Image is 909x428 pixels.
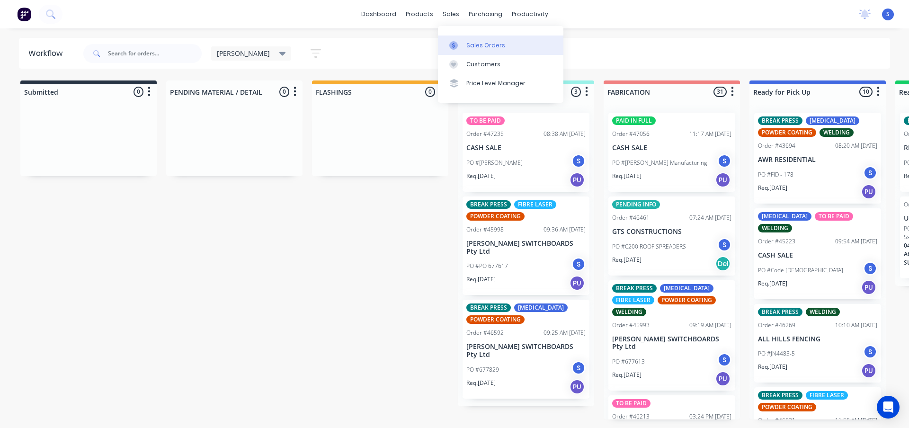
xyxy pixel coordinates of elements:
p: PO #[PERSON_NAME] [466,159,523,167]
p: GTS CONSTRUCTIONS [612,228,731,236]
div: PU [715,371,731,386]
div: TO BE PAID [815,212,853,221]
p: Req. [DATE] [758,363,787,371]
div: 08:20 AM [DATE] [835,142,877,150]
p: Req. [DATE] [758,184,787,192]
p: [PERSON_NAME] SWITCHBOARDS Pty Ltd [612,335,731,351]
div: POWDER COATING [758,403,816,411]
div: S [717,353,731,367]
div: PU [861,280,876,295]
div: Order #47235 [466,130,504,138]
div: BREAK PRESS [612,284,657,293]
div: S [571,154,586,168]
p: PO #FID - 178 [758,170,793,179]
p: CASH SALE [612,144,731,152]
p: PO #677613 [612,357,645,366]
p: Req. [DATE] [466,275,496,284]
div: BREAK PRESS [466,303,511,312]
div: [MEDICAL_DATA]TO BE PAIDWELDINGOrder #4522309:54 AM [DATE]CASH SALEPO #Code [DEMOGRAPHIC_DATA]SRe... [754,208,881,299]
div: BREAK PRESS [758,116,802,125]
div: 08:38 AM [DATE] [544,130,586,138]
p: PO #[PERSON_NAME] Manufacturing [612,159,707,167]
div: Order #46213 [612,412,650,421]
div: BREAK PRESS[MEDICAL_DATA]FIBRE LASERPOWDER COATINGWELDINGOrder #4599309:19 AM [DATE][PERSON_NAME]... [608,280,735,391]
div: POWDER COATING [758,128,816,137]
div: S [571,257,586,271]
div: TO BE PAIDOrder #4723508:38 AM [DATE]CASH SALEPO #[PERSON_NAME]SReq.[DATE]PU [463,113,589,192]
div: PU [570,379,585,394]
div: PU [861,363,876,378]
div: PENDING INFO [612,200,660,209]
div: S [717,238,731,252]
div: S [717,154,731,168]
div: BREAK PRESS [466,200,511,209]
div: PENDING INFOOrder #4646107:24 AM [DATE]GTS CONSTRUCTIONSPO #C200 ROOF SPREADERSSReq.[DATE]Del [608,196,735,276]
p: CASH SALE [758,251,877,259]
div: WELDING [820,128,854,137]
div: BREAK PRESSWELDINGOrder #4626910:10 AM [DATE]ALL HILLS FENCINGPO #JN4483-5SReq.[DATE]PU [754,304,881,383]
p: [PERSON_NAME] SWITCHBOARDS Pty Ltd [466,240,586,256]
a: Price Level Manager [438,74,563,93]
p: AWR RESIDENTIAL [758,156,877,164]
a: dashboard [356,7,401,21]
div: Order #46592 [466,329,504,337]
img: Factory [17,7,31,21]
p: [PERSON_NAME] SWITCHBOARDS Pty Ltd [466,343,586,359]
div: 09:36 AM [DATE] [544,225,586,234]
p: Req. [DATE] [466,172,496,180]
div: 09:25 AM [DATE] [544,329,586,337]
div: 09:19 AM [DATE] [689,321,731,330]
div: Order #47056 [612,130,650,138]
p: Req. [DATE] [612,172,642,180]
div: POWDER COATING [466,212,525,221]
span: [PERSON_NAME] [217,48,270,58]
p: Req. [DATE] [758,279,787,288]
div: productivity [507,7,553,21]
div: WELDING [806,308,840,316]
div: Order #45998 [466,225,504,234]
div: 07:24 AM [DATE] [689,214,731,222]
div: PU [861,184,876,199]
div: PAID IN FULLOrder #4705611:17 AM [DATE]CASH SALEPO #[PERSON_NAME] ManufacturingSReq.[DATE]PU [608,113,735,192]
div: TO BE PAID [466,116,505,125]
div: Order #43694 [758,142,795,150]
div: 09:54 AM [DATE] [835,237,877,246]
div: Order #45223 [758,237,795,246]
div: [MEDICAL_DATA] [514,303,568,312]
div: S [571,361,586,375]
p: PO #PO 677617 [466,262,508,270]
div: BREAK PRESS[MEDICAL_DATA]POWDER COATINGOrder #4659209:25 AM [DATE][PERSON_NAME] SWITCHBOARDS Pty ... [463,300,589,399]
div: purchasing [464,7,507,21]
div: BREAK PRESS[MEDICAL_DATA]POWDER COATINGWELDINGOrder #4369408:20 AM [DATE]AWR RESIDENTIALPO #FID -... [754,113,881,204]
div: Order #46531 [758,416,795,425]
div: BREAK PRESSFIBRE LASERPOWDER COATINGOrder #4599809:36 AM [DATE][PERSON_NAME] SWITCHBOARDS Pty Ltd... [463,196,589,295]
p: Req. [DATE] [612,256,642,264]
div: Sales Orders [466,41,505,50]
div: WELDING [612,308,646,316]
input: Search for orders... [108,44,202,63]
div: FIBRE LASER [806,391,848,400]
div: PAID IN FULL [612,116,656,125]
div: Order #46461 [612,214,650,222]
div: PU [715,172,731,187]
div: BREAK PRESS [758,391,802,400]
div: FIBRE LASER [612,296,654,304]
div: products [401,7,438,21]
div: FIBRE LASER [514,200,556,209]
div: Order #46269 [758,321,795,330]
p: PO #C200 ROOF SPREADERS [612,242,686,251]
div: Del [715,256,731,271]
p: ALL HILLS FENCING [758,335,877,343]
div: S [863,261,877,276]
div: PU [570,276,585,291]
p: CASH SALE [466,144,586,152]
div: WELDING [758,224,792,232]
div: Open Intercom Messenger [877,396,900,419]
a: Customers [438,55,563,74]
div: [MEDICAL_DATA] [806,116,859,125]
div: Order #45993 [612,321,650,330]
div: [MEDICAL_DATA] [758,212,811,221]
a: Sales Orders [438,36,563,54]
div: POWDER COATING [466,315,525,324]
p: Req. [DATE] [466,379,496,387]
